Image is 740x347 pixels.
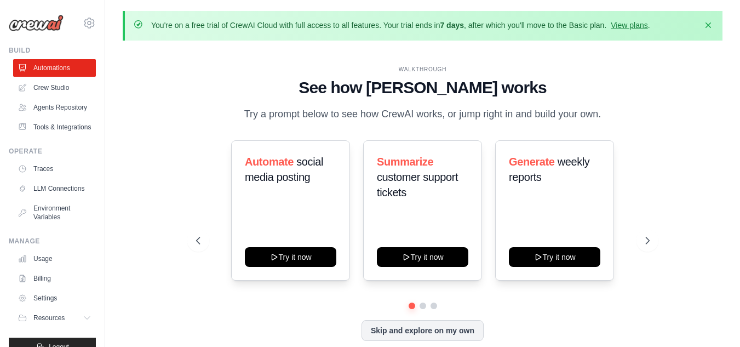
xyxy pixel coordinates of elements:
button: Resources [13,309,96,327]
a: Billing [13,270,96,287]
a: View plans [611,21,647,30]
a: Crew Studio [13,79,96,96]
span: Automate [245,156,294,168]
strong: 7 days [440,21,464,30]
button: Skip and explore on my own [362,320,484,341]
button: Try it now [245,247,336,267]
span: Generate [509,156,555,168]
p: You're on a free trial of CrewAI Cloud with full access to all features. Your trial ends in , aft... [151,20,650,31]
button: Try it now [377,247,468,267]
a: Usage [13,250,96,268]
span: Resources [33,314,65,322]
span: Summarize [377,156,433,168]
p: Try a prompt below to see how CrewAI works, or jump right in and build your own. [239,106,607,122]
a: LLM Connections [13,180,96,197]
div: WALKTHROUGH [196,65,650,73]
span: customer support tickets [377,171,458,198]
a: Settings [13,289,96,307]
iframe: Chat Widget [685,294,740,347]
div: Build [9,46,96,55]
a: Tools & Integrations [13,118,96,136]
a: Traces [13,160,96,178]
h1: See how [PERSON_NAME] works [196,78,650,98]
a: Agents Repository [13,99,96,116]
img: Logo [9,15,64,31]
div: Operate [9,147,96,156]
a: Automations [13,59,96,77]
span: weekly reports [509,156,589,183]
button: Try it now [509,247,600,267]
div: Manage [9,237,96,246]
a: Environment Variables [13,200,96,226]
span: social media posting [245,156,323,183]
